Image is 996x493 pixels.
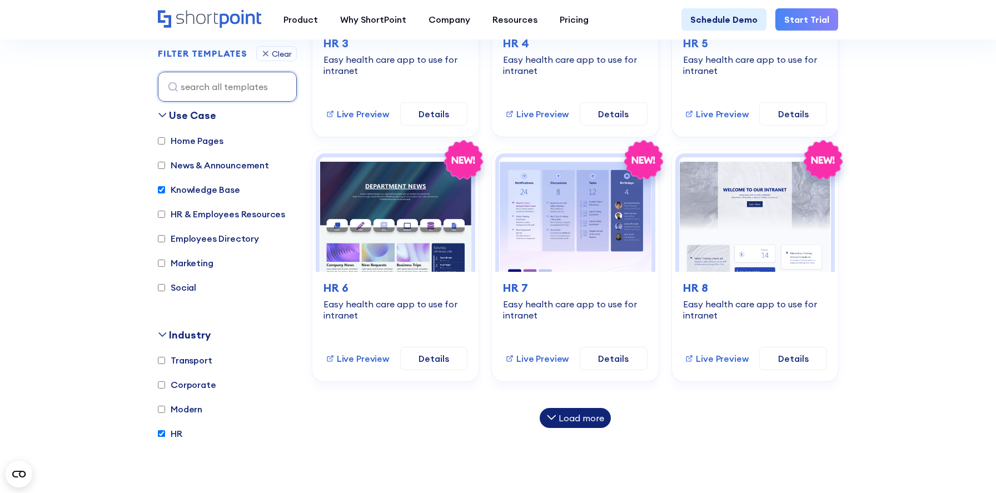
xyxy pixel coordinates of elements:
div: Easy health care app to use for intranet [323,298,467,321]
a: Why ShortPoint [329,8,417,31]
a: Schedule Demo [681,8,766,31]
div: Easy health care app to use for intranet [323,54,467,76]
label: Home Pages [158,134,223,147]
h3: HR 6 [323,280,467,296]
a: Live Preview [326,352,389,365]
a: Details [580,347,648,370]
h3: HR 5 [683,35,827,52]
a: Resources [481,8,549,31]
div: Industry [169,327,211,342]
input: Employees Directory [158,235,165,242]
a: Home [158,10,261,29]
label: Modern [158,402,202,416]
label: Marketing [158,256,213,270]
div: Use Case [169,108,216,123]
a: Details [580,102,648,126]
div: Pricing [560,13,589,26]
div: Load more [559,414,604,422]
a: Start Trial [775,8,838,31]
input: Marketing [158,259,165,266]
a: Details [400,102,468,126]
div: Product [283,13,318,26]
a: Live Preview [505,352,569,365]
button: Open CMP widget [6,461,32,487]
img: HR 6 [320,157,471,271]
div: Why ShortPoint [340,13,406,26]
div: Easy health care app to use for intranet [683,298,827,321]
label: Employees Directory [158,232,259,245]
img: HR 7 [499,157,651,271]
a: Pricing [549,8,600,31]
label: HR & Employees Resources [158,207,285,221]
label: Transport [158,353,212,367]
a: Details [759,102,827,126]
div: Easy health care app to use for intranet [503,54,647,76]
h3: HR 8 [683,280,827,296]
div: Easy health care app to use for intranet [683,54,827,76]
input: Transport [158,356,165,363]
div: Company [429,13,470,26]
input: Corporate [158,381,165,388]
h3: HR 4 [503,35,647,52]
label: Corporate [158,378,216,391]
div: Load more [540,408,611,428]
label: Social [158,281,196,294]
input: Social [158,283,165,291]
input: News & Announcement [158,161,165,168]
input: search all templates [158,72,297,102]
label: News & Announcement [158,158,269,172]
h3: HR 7 [503,280,647,296]
a: Live Preview [685,107,748,121]
a: Product [272,8,329,31]
div: Easy health care app to use for intranet [503,298,647,321]
label: HR [158,427,182,440]
a: Live Preview [685,352,748,365]
a: Live Preview [326,107,389,121]
a: Details [400,347,468,370]
label: Knowledge Base [158,183,240,196]
iframe: Chat Widget [940,440,996,493]
input: Knowledge Base [158,186,165,193]
h3: HR 3 [323,35,467,52]
a: Details [759,347,827,370]
img: HR 8 [679,157,831,271]
input: Home Pages [158,137,165,144]
h2: FILTER TEMPLATES [158,48,247,58]
a: Live Preview [505,107,569,121]
input: HR & Employees Resources [158,210,165,217]
div: Clear [272,49,292,57]
input: Modern [158,405,165,412]
a: Company [417,8,481,31]
div: Resources [492,13,537,26]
